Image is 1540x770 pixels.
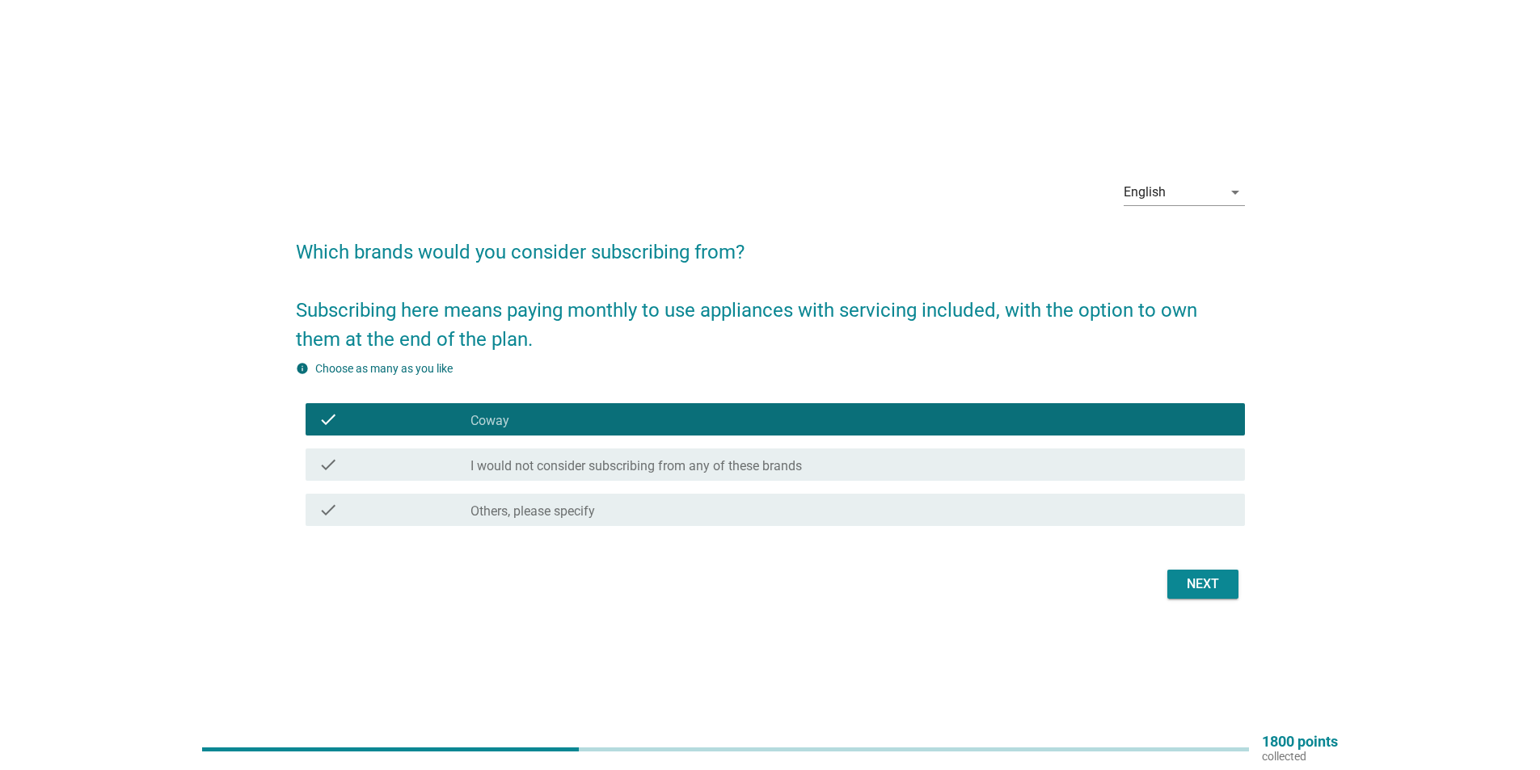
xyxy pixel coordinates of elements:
[319,500,338,520] i: check
[1226,183,1245,202] i: arrow_drop_down
[1262,749,1338,764] p: collected
[1124,185,1166,200] div: English
[319,410,338,429] i: check
[296,362,309,375] i: info
[296,221,1245,354] h2: Which brands would you consider subscribing from? Subscribing here means paying monthly to use ap...
[1167,570,1238,599] button: Next
[470,503,595,520] label: Others, please specify
[470,458,802,474] label: I would not consider subscribing from any of these brands
[315,362,453,375] label: Choose as many as you like
[1262,734,1338,749] p: 1800 points
[1180,574,1226,594] div: Next
[470,413,509,429] label: Coway
[319,455,338,474] i: check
